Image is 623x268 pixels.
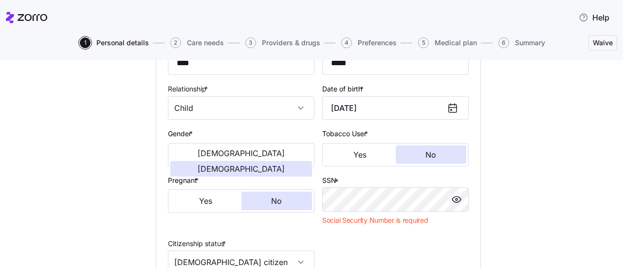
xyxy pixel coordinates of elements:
label: Pregnant [168,175,201,186]
span: Care needs [187,39,224,46]
label: SSN [322,175,341,186]
span: 6 [498,37,509,48]
span: Medical plan [435,39,477,46]
button: 4Preferences [341,37,397,48]
span: Summary [515,39,545,46]
label: Gender [168,128,195,139]
label: Relationship [168,84,210,94]
button: Help [571,8,617,27]
span: Yes [353,151,366,159]
span: Help [579,12,609,23]
label: Tobacco User [322,128,370,139]
button: 3Providers & drugs [245,37,320,48]
button: 6Summary [498,37,545,48]
span: Preferences [358,39,397,46]
button: 5Medical plan [418,37,477,48]
span: 2 [170,37,181,48]
a: 1Personal details [78,37,149,48]
span: Yes [199,197,212,205]
label: Date of birth [322,84,366,94]
input: MM/DD/YYYY [322,96,469,120]
label: Citizenship status [168,238,228,249]
span: Social Security Number is required [322,215,428,225]
input: Select relationship [168,96,314,120]
span: No [271,197,282,205]
button: 1Personal details [80,37,149,48]
span: Providers & drugs [262,39,320,46]
span: 4 [341,37,352,48]
button: 2Care needs [170,37,224,48]
span: Waive [593,38,613,48]
span: No [425,151,436,159]
span: [DEMOGRAPHIC_DATA] [198,149,285,157]
span: 3 [245,37,256,48]
span: 1 [80,37,91,48]
button: Waive [588,35,617,51]
span: [DEMOGRAPHIC_DATA] [198,165,285,173]
span: 5 [418,37,429,48]
span: Personal details [96,39,149,46]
